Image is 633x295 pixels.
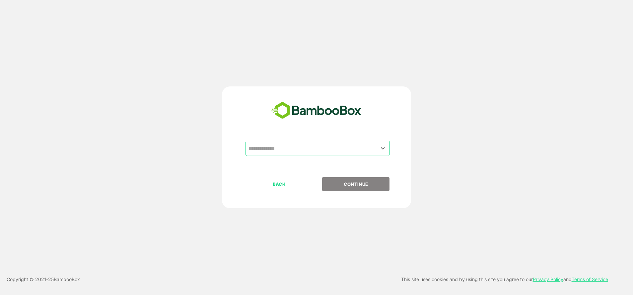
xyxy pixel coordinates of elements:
button: BACK [246,177,313,191]
a: Privacy Policy [533,276,563,282]
p: CONTINUE [323,180,389,188]
p: This site uses cookies and by using this site you agree to our and [401,275,608,283]
button: Open [379,144,387,153]
a: Terms of Service [572,276,608,282]
button: CONTINUE [322,177,389,191]
p: BACK [246,180,313,188]
img: bamboobox [268,100,365,122]
p: Copyright © 2021- 25 BambooBox [7,275,80,283]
